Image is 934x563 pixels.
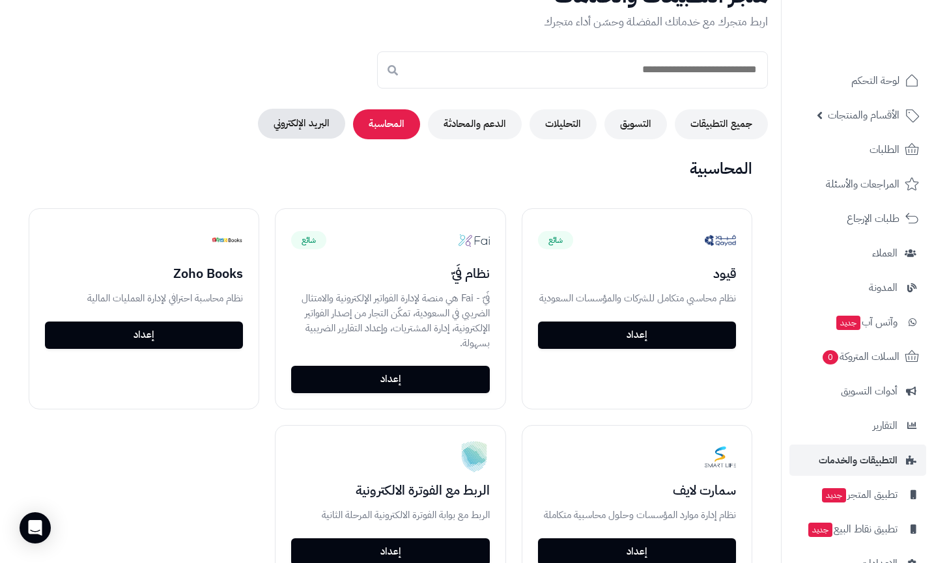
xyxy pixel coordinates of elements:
a: التطبيقات والخدمات [789,445,926,476]
button: جميع التطبيقات [675,109,768,139]
h3: سمارت لايف [538,483,736,497]
p: نظام محاسبي متكامل للشركات والمؤسسات السعودية [538,291,736,306]
span: جديد [808,523,832,537]
button: التحليلات [530,109,597,139]
button: المحاسبة [353,109,420,139]
span: الطلبات [870,141,899,159]
a: تطبيق نقاط البيعجديد [789,514,926,545]
button: البريد الإلكتروني [258,109,345,139]
a: إعداد [291,366,489,393]
p: نظام محاسبة احترافي لإدارة العمليات المالية [45,291,243,306]
button: التسويق [604,109,667,139]
span: لوحة التحكم [851,72,899,90]
img: fai [459,225,490,256]
p: نظام إدارة موارد المؤسسات وحلول محاسبية متكاملة [538,508,736,523]
div: Open Intercom Messenger [20,512,51,543]
a: المراجعات والأسئلة [789,169,926,200]
a: طلبات الإرجاع [789,203,926,234]
a: السلات المتروكة0 [789,341,926,372]
h3: الربط مع الفوترة الالكترونية [291,483,489,497]
a: لوحة التحكم [789,65,926,96]
span: أدوات التسويق [841,382,898,400]
span: شائع [291,231,326,249]
p: اربط متجرك مع خدماتك المفضلة وحسّن أداء متجرك [13,12,768,31]
img: ZATCA [459,441,490,473]
span: جديد [822,488,846,502]
h3: قيود [538,266,736,281]
a: إعداد [45,322,243,349]
span: الأقسام والمنتجات [828,106,899,124]
span: 0 [822,350,838,364]
span: شائع [538,231,573,249]
span: التقارير [873,417,898,435]
span: جديد [836,316,860,330]
a: التقارير [789,410,926,441]
span: التطبيقات والخدمات [819,451,898,469]
button: الدعم والمحادثة [428,109,522,139]
h3: Zoho Books [45,266,243,281]
a: أدوات التسويق [789,376,926,407]
span: طلبات الإرجاع [847,210,899,228]
span: السلات المتروكة [821,348,899,366]
a: تطبيق المتجرجديد [789,479,926,510]
h2: المحاسبية [13,160,768,177]
img: logo-2.png [845,23,922,51]
h3: نظام فَيّ [291,266,489,281]
img: Qoyod [705,225,736,256]
a: المدونة [789,272,926,303]
span: المراجعات والأسئلة [826,175,899,193]
span: تطبيق المتجر [821,486,898,504]
p: الربط مع بوابة الفوترة الالكترونية المرحلة الثانية [291,508,489,523]
span: تطبيق نقاط البيع [807,520,898,538]
a: إعداد [538,322,736,349]
span: وآتس آب [835,313,898,331]
p: فَيّ - Fai هي منصة لإدارة الفواتير الإلكترونية والامتثال الضريبي في السعودية، تمكّن التجار من إصد... [291,291,489,350]
a: العملاء [789,238,926,269]
a: الطلبات [789,134,926,165]
a: وآتس آبجديد [789,307,926,338]
img: Smart Life [705,441,736,473]
span: العملاء [872,244,898,262]
img: Zoho Books [212,225,243,256]
span: المدونة [869,279,898,297]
